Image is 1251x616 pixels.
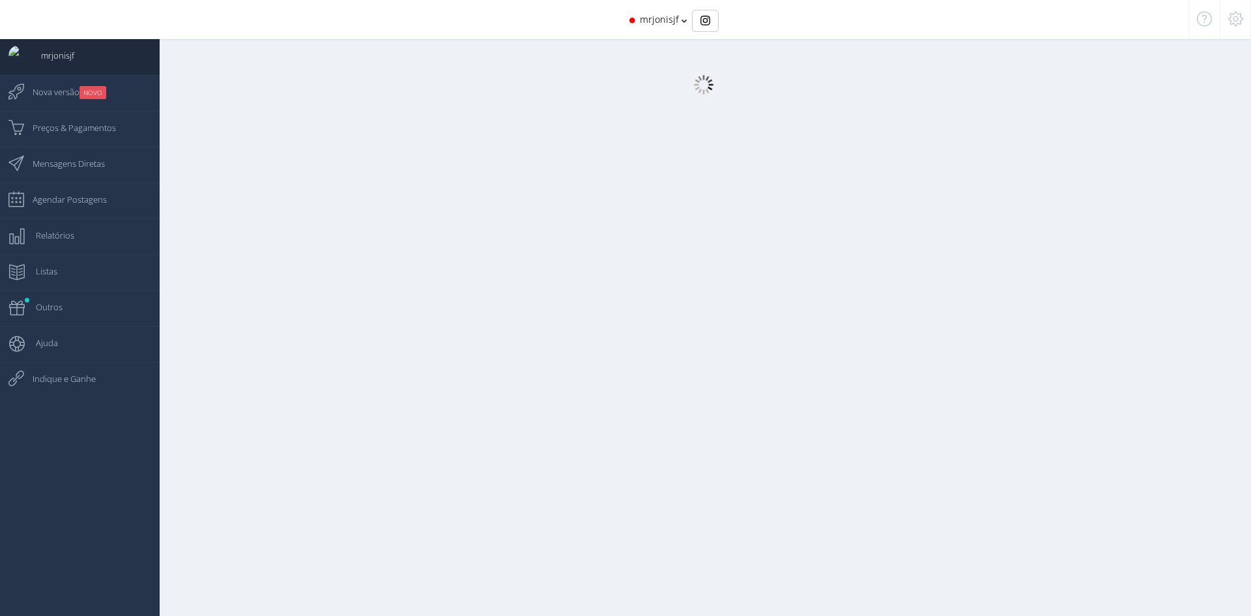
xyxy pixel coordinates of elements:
[28,39,74,72] span: mrjonisjf
[23,291,63,323] span: Outros
[79,86,106,99] small: NOVO
[23,219,74,252] span: Relatórios
[692,10,719,32] div: Basic example
[700,16,710,25] img: Instagram_simple_icon.svg
[20,111,116,144] span: Preços & Pagamentos
[20,362,96,395] span: Indique e Ganhe
[20,147,105,180] span: Mensagens Diretas
[694,75,713,95] img: loader.gif
[8,46,28,65] img: User Image
[20,76,106,108] span: Nova versão
[23,255,57,287] span: Listas
[23,327,58,359] span: Ajuda
[20,183,107,216] span: Agendar Postagens
[640,13,679,25] span: mrjonisjf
